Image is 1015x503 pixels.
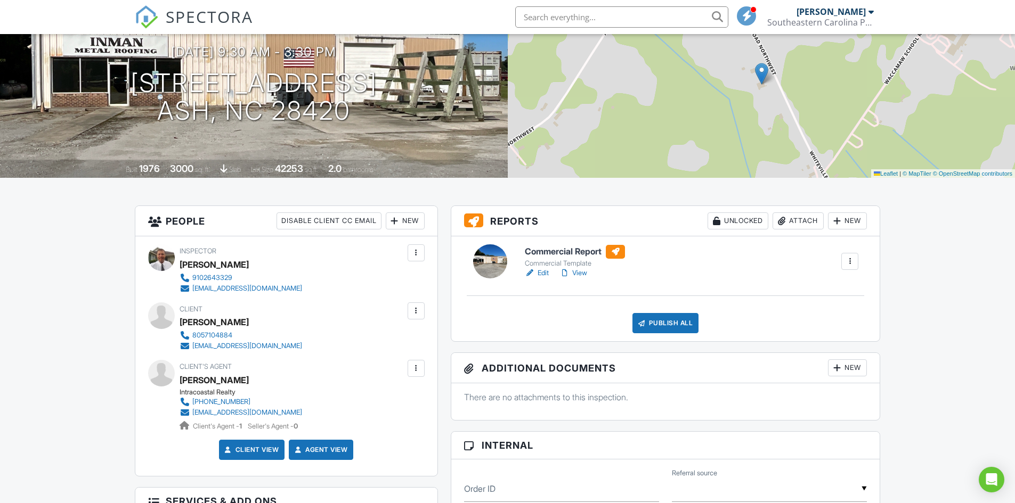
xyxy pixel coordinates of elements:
[180,273,302,283] a: 9102643329
[293,444,347,455] a: Agent View
[525,245,625,259] h6: Commercial Report
[525,259,625,268] div: Commercial Template
[672,468,717,478] label: Referral source
[451,206,880,236] h3: Reports
[525,268,549,278] a: Edit
[192,408,302,417] div: [EMAIL_ADDRESS][DOMAIN_NAME]
[767,17,874,28] div: Southeastern Carolina Property Inspections
[386,212,425,229] div: New
[229,166,241,174] span: slab
[451,353,880,383] h3: Additional Documents
[828,212,867,229] div: New
[451,432,880,459] h3: Internal
[180,397,302,407] a: [PHONE_NUMBER]
[192,284,302,293] div: [EMAIL_ADDRESS][DOMAIN_NAME]
[166,5,253,28] span: SPECTORA
[277,212,381,229] div: Disable Client CC Email
[328,163,342,174] div: 2.0
[248,422,298,430] span: Seller's Agent -
[180,341,302,351] a: [EMAIL_ADDRESS][DOMAIN_NAME]
[171,45,336,59] h3: [DATE] 9:30 am - 3:30 pm
[192,398,250,406] div: [PHONE_NUMBER]
[192,342,302,350] div: [EMAIL_ADDRESS][DOMAIN_NAME]
[139,163,160,174] div: 1976
[180,388,311,397] div: Intracoastal Realty
[464,483,496,494] label: Order ID
[135,14,253,37] a: SPECTORA
[708,212,768,229] div: Unlocked
[979,467,1004,492] div: Open Intercom Messenger
[135,206,437,236] h3: People
[180,407,302,418] a: [EMAIL_ADDRESS][DOMAIN_NAME]
[797,6,866,17] div: [PERSON_NAME]
[632,313,699,333] div: Publish All
[515,6,728,28] input: Search everything...
[559,268,587,278] a: View
[874,170,898,177] a: Leaflet
[180,283,302,294] a: [EMAIL_ADDRESS][DOMAIN_NAME]
[170,163,193,174] div: 3000
[180,362,232,370] span: Client's Agent
[192,274,232,282] div: 9102643329
[239,422,242,430] strong: 1
[192,331,232,340] div: 8057104884
[525,245,625,268] a: Commercial Report Commercial Template
[193,422,243,430] span: Client's Agent -
[131,69,377,126] h1: [STREET_ADDRESS] Ash, NC 28420
[180,305,202,313] span: Client
[294,422,298,430] strong: 0
[180,257,249,273] div: [PERSON_NAME]
[180,247,216,255] span: Inspector
[135,5,158,29] img: The Best Home Inspection Software - Spectora
[343,166,373,174] span: bathrooms
[251,166,273,174] span: Lot Size
[755,63,768,85] img: Marker
[933,170,1012,177] a: © OpenStreetMap contributors
[828,359,867,376] div: New
[305,166,318,174] span: sq.ft.
[180,314,249,330] div: [PERSON_NAME]
[899,170,901,177] span: |
[223,444,279,455] a: Client View
[903,170,931,177] a: © MapTiler
[126,166,137,174] span: Built
[180,330,302,341] a: 8057104884
[464,391,867,403] p: There are no attachments to this inspection.
[773,212,824,229] div: Attach
[195,166,210,174] span: sq. ft.
[275,163,303,174] div: 42253
[180,372,249,388] a: [PERSON_NAME]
